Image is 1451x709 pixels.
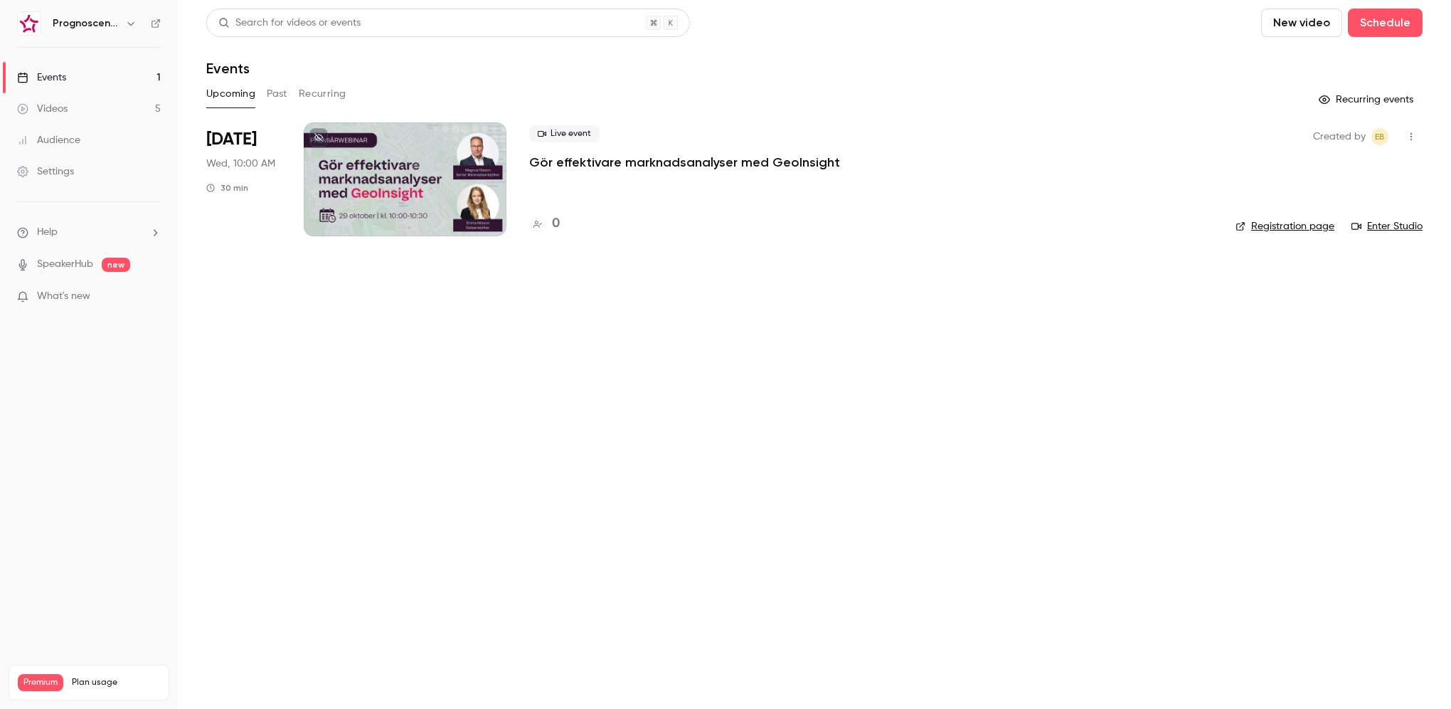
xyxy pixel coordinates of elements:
[17,164,74,179] div: Settings
[1261,9,1342,37] button: New video
[1348,9,1423,37] button: Schedule
[37,289,90,304] span: What's new
[17,133,80,147] div: Audience
[37,225,58,240] span: Help
[206,157,275,171] span: Wed, 10:00 AM
[18,674,63,691] span: Premium
[102,258,130,272] span: new
[529,125,600,142] span: Live event
[72,677,160,688] span: Plan usage
[529,214,560,233] a: 0
[53,16,119,31] h6: Prognoscentret | Powered by Hubexo
[552,214,560,233] h4: 0
[206,182,248,194] div: 30 min
[17,102,68,116] div: Videos
[17,70,66,85] div: Events
[17,225,161,240] li: help-dropdown-opener
[1313,128,1366,145] span: Created by
[206,83,255,105] button: Upcoming
[144,290,161,303] iframe: Noticeable Trigger
[206,60,250,77] h1: Events
[299,83,346,105] button: Recurring
[1351,219,1423,233] a: Enter Studio
[267,83,287,105] button: Past
[206,122,281,236] div: Oct 29 Wed, 10:00 AM (Europe/Stockholm)
[1235,219,1334,233] a: Registration page
[37,257,93,272] a: SpeakerHub
[218,16,361,31] div: Search for videos or events
[1371,128,1388,145] span: Emelie Bratt
[1375,128,1385,145] span: EB
[206,128,257,151] span: [DATE]
[1312,88,1423,111] button: Recurring events
[18,12,41,35] img: Prognoscentret | Powered by Hubexo
[529,154,840,171] a: Gör effektivare marknadsanalyser med GeoInsight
